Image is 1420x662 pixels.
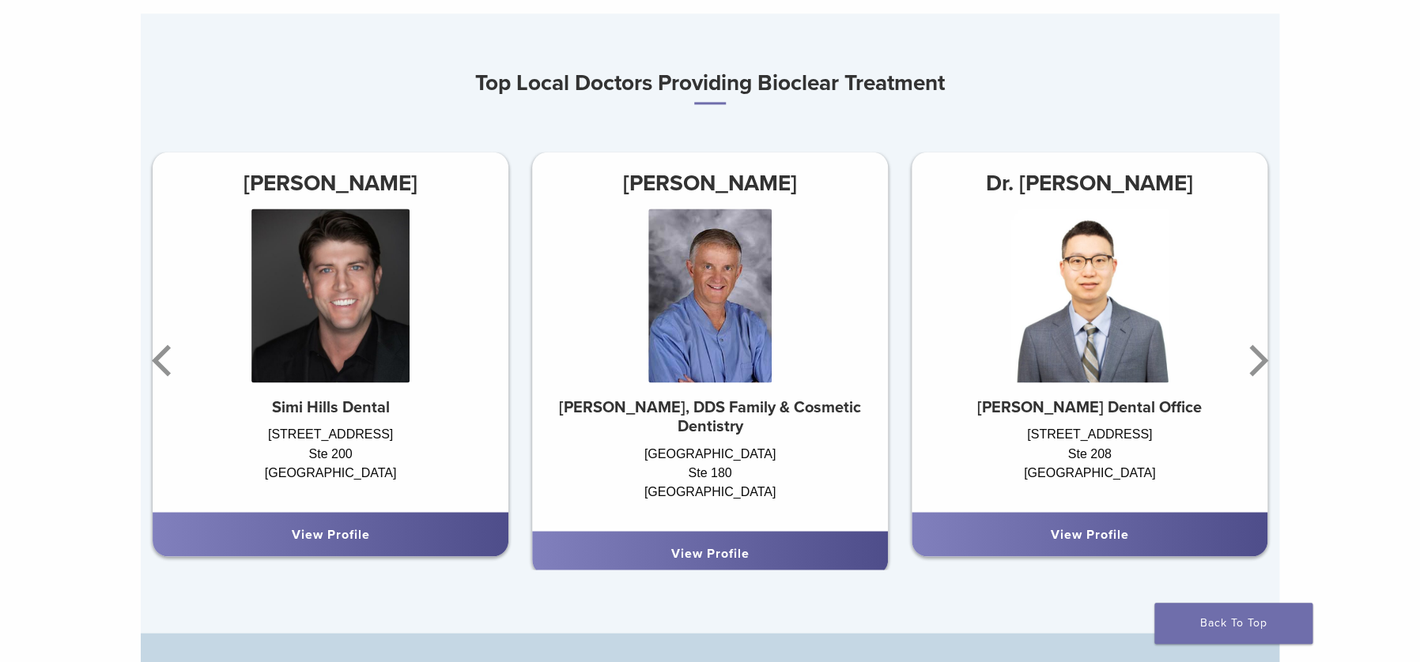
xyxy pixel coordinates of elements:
[559,398,861,436] strong: [PERSON_NAME], DDS Family & Cosmetic Dentistry
[532,444,888,515] div: [GEOGRAPHIC_DATA] Ste 180 [GEOGRAPHIC_DATA]
[153,164,508,202] h3: [PERSON_NAME]
[977,398,1202,417] strong: [PERSON_NAME] Dental Office
[272,398,390,417] strong: Simi Hills Dental
[912,425,1267,496] div: [STREET_ADDRESS] Ste 208 [GEOGRAPHIC_DATA]
[532,164,888,202] h3: [PERSON_NAME]
[1240,313,1271,408] button: Next
[153,425,508,496] div: [STREET_ADDRESS] Ste 200 [GEOGRAPHIC_DATA]
[1051,526,1129,542] a: View Profile
[141,64,1279,104] h3: Top Local Doctors Providing Bioclear Treatment
[648,209,771,382] img: Dr. Philip Shindler
[1010,209,1169,382] img: Dr. Henry Chung
[1154,603,1312,644] a: Back To Top
[670,545,749,561] a: View Profile
[912,164,1267,202] h3: Dr. [PERSON_NAME]
[149,313,180,408] button: Previous
[292,526,370,542] a: View Profile
[251,209,410,382] img: Dr. Justin Stout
